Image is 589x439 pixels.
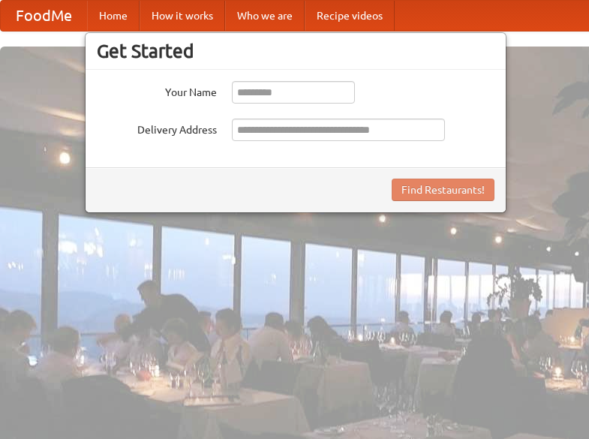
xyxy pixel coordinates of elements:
[97,81,217,100] label: Your Name
[225,1,305,31] a: Who we are
[305,1,395,31] a: Recipe videos
[392,179,494,201] button: Find Restaurants!
[97,40,494,62] h3: Get Started
[1,1,87,31] a: FoodMe
[87,1,140,31] a: Home
[140,1,225,31] a: How it works
[97,119,217,137] label: Delivery Address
